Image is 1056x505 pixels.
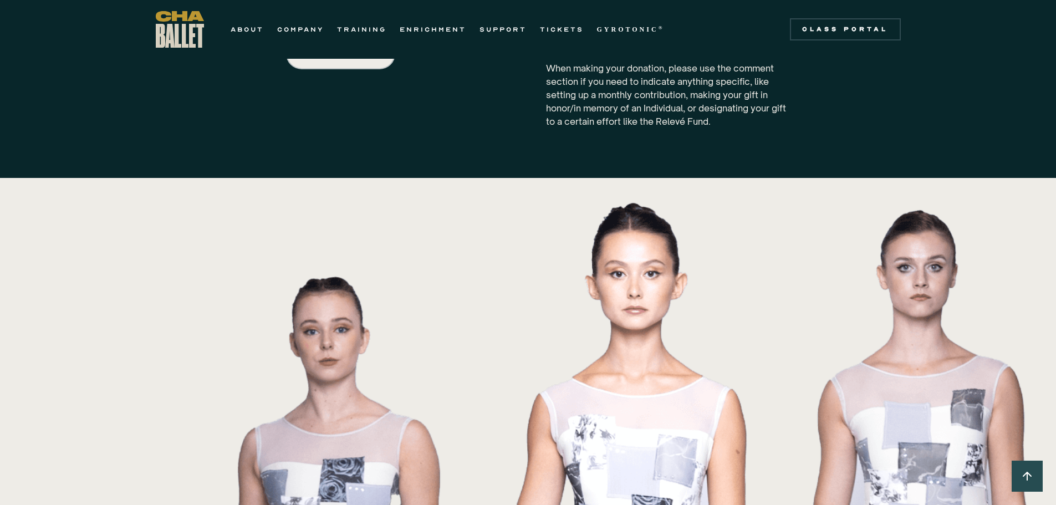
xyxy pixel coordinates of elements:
[597,25,659,33] strong: GYROTONIC
[540,23,584,36] a: TICKETS
[790,18,901,40] a: Class Portal
[479,23,527,36] a: SUPPORT
[400,23,466,36] a: ENRICHMENT
[337,23,386,36] a: TRAINING
[231,23,264,36] a: ABOUT
[659,25,665,30] sup: ®
[277,23,324,36] a: COMPANY
[156,11,204,48] a: home
[797,25,894,34] div: Class Portal
[597,23,665,36] a: GYROTONIC®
